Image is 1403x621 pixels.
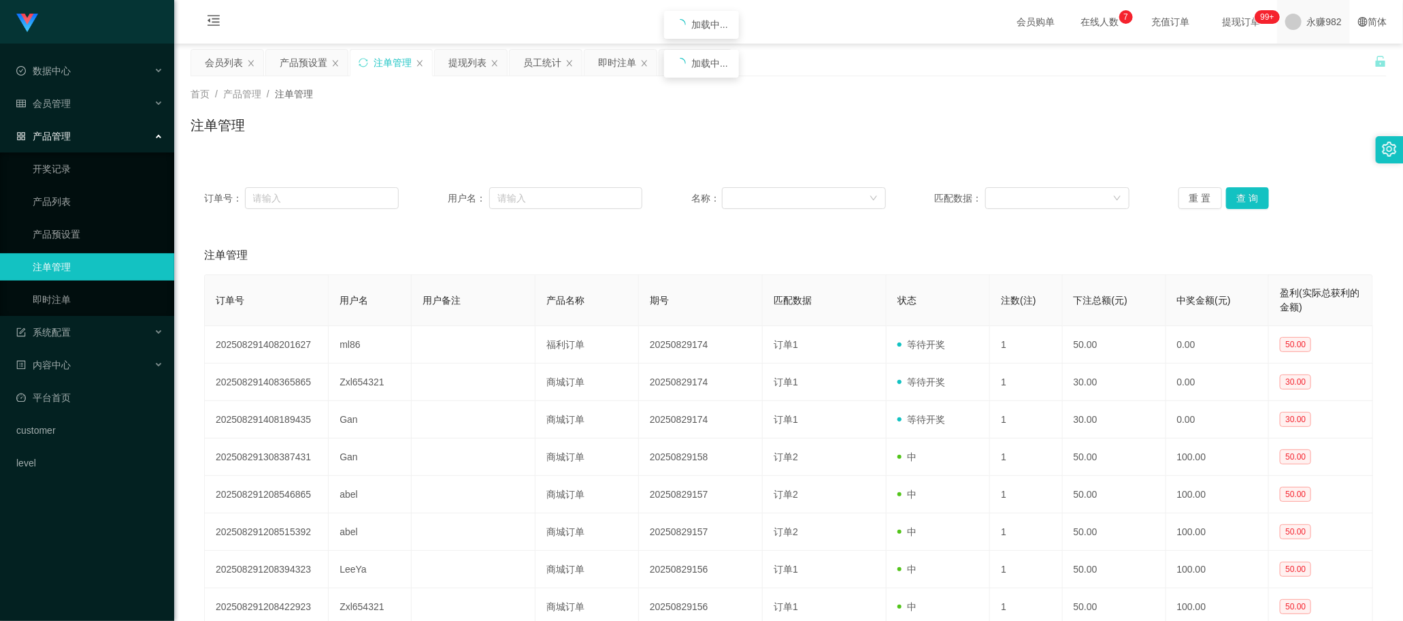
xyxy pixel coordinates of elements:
td: 0.00 [1166,364,1270,401]
span: 盈利(实际总获利的金额) [1280,287,1359,313]
td: 50.00 [1063,551,1166,588]
div: 提现列表 [448,50,486,76]
span: 中 [897,526,917,537]
span: 30.00 [1280,412,1311,427]
i: 图标: profile [16,360,26,370]
span: 订单1 [774,414,798,425]
td: 0.00 [1166,326,1270,364]
td: 20250829158 [639,439,763,476]
a: customer [16,417,163,444]
td: 100.00 [1166,513,1270,551]
span: 注数(注) [1001,295,1036,306]
i: 图标: setting [1382,142,1397,157]
span: / [267,89,269,99]
i: 图标: down [1113,194,1121,204]
td: 30.00 [1063,364,1166,401]
td: 0.00 [1166,401,1270,439]
sup: 227 [1255,10,1279,24]
td: 202508291208394323 [205,551,329,588]
td: abel [329,476,412,513]
td: 1 [990,326,1062,364]
span: 订单1 [774,601,798,612]
td: 202508291408201627 [205,326,329,364]
td: 福利订单 [535,326,639,364]
i: 图标: close [416,59,424,67]
span: 提现订单 [1216,17,1268,27]
a: 产品预设置 [33,221,163,248]
i: icon: loading [675,58,686,69]
span: 订单号： [204,191,245,206]
td: 商城订单 [535,401,639,439]
i: 图标: table [16,99,26,108]
span: 等待开奖 [897,414,945,425]
span: 订单1 [774,377,798,387]
td: 1 [990,551,1062,588]
span: 中 [897,601,917,612]
td: 商城订单 [535,439,639,476]
td: 1 [990,364,1062,401]
td: 20250829157 [639,476,763,513]
span: 在线人数 [1074,17,1126,27]
a: 即时注单 [33,286,163,313]
span: 50.00 [1280,599,1311,614]
td: 20250829157 [639,513,763,551]
span: 充值订单 [1145,17,1197,27]
i: 图标: sync [359,58,368,67]
div: 员工统计 [523,50,561,76]
span: 订单2 [774,526,798,537]
td: 20250829174 [639,364,763,401]
div: 注单管理 [374,50,412,76]
td: abel [329,513,412,551]
i: 图标: appstore-o [16,131,26,141]
td: 20250829174 [639,401,763,439]
td: Zxl654321 [329,364,412,401]
span: 系统配置 [16,327,71,338]
span: 用户名： [448,191,489,206]
span: 内容中心 [16,360,71,370]
i: 图标: close [640,59,648,67]
input: 请输入 [245,187,399,209]
td: 1 [990,401,1062,439]
input: 请输入 [489,187,642,209]
span: 订单号 [216,295,244,306]
span: 注单管理 [204,247,248,264]
td: 202508291408365865 [205,364,329,401]
div: 会员列表 [205,50,243,76]
td: 100.00 [1166,476,1270,513]
div: 即时注单 [598,50,636,76]
span: 加载中... [691,58,728,69]
a: 产品列表 [33,188,163,215]
span: 50.00 [1280,524,1311,539]
i: 图标: close [565,59,574,67]
i: 图标: down [870,194,878,204]
span: 订单1 [774,564,798,575]
span: 期号 [650,295,669,306]
span: 中 [897,489,917,500]
i: 图标: global [1358,17,1368,27]
td: 50.00 [1063,513,1166,551]
i: 图标: menu-fold [191,1,237,44]
span: 产品管理 [223,89,261,99]
td: 商城订单 [535,513,639,551]
i: 图标: form [16,328,26,337]
i: icon: loading [675,19,686,30]
p: 7 [1123,10,1128,24]
span: 50.00 [1280,337,1311,352]
a: 开奖记录 [33,155,163,182]
span: 用户备注 [423,295,461,306]
i: 图标: unlock [1374,55,1387,67]
td: 202508291208515392 [205,513,329,551]
span: 中奖金额(元) [1177,295,1231,306]
sup: 7 [1119,10,1133,24]
td: 20250829156 [639,551,763,588]
td: 商城订单 [535,551,639,588]
button: 查 询 [1226,187,1270,209]
i: 图标: close [331,59,340,67]
i: 图标: close [247,59,255,67]
span: 名称： [691,191,722,206]
span: 用户名 [340,295,368,306]
td: 20250829174 [639,326,763,364]
span: 加载中... [691,19,728,30]
span: 等待开奖 [897,377,945,387]
span: 30.00 [1280,375,1311,389]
